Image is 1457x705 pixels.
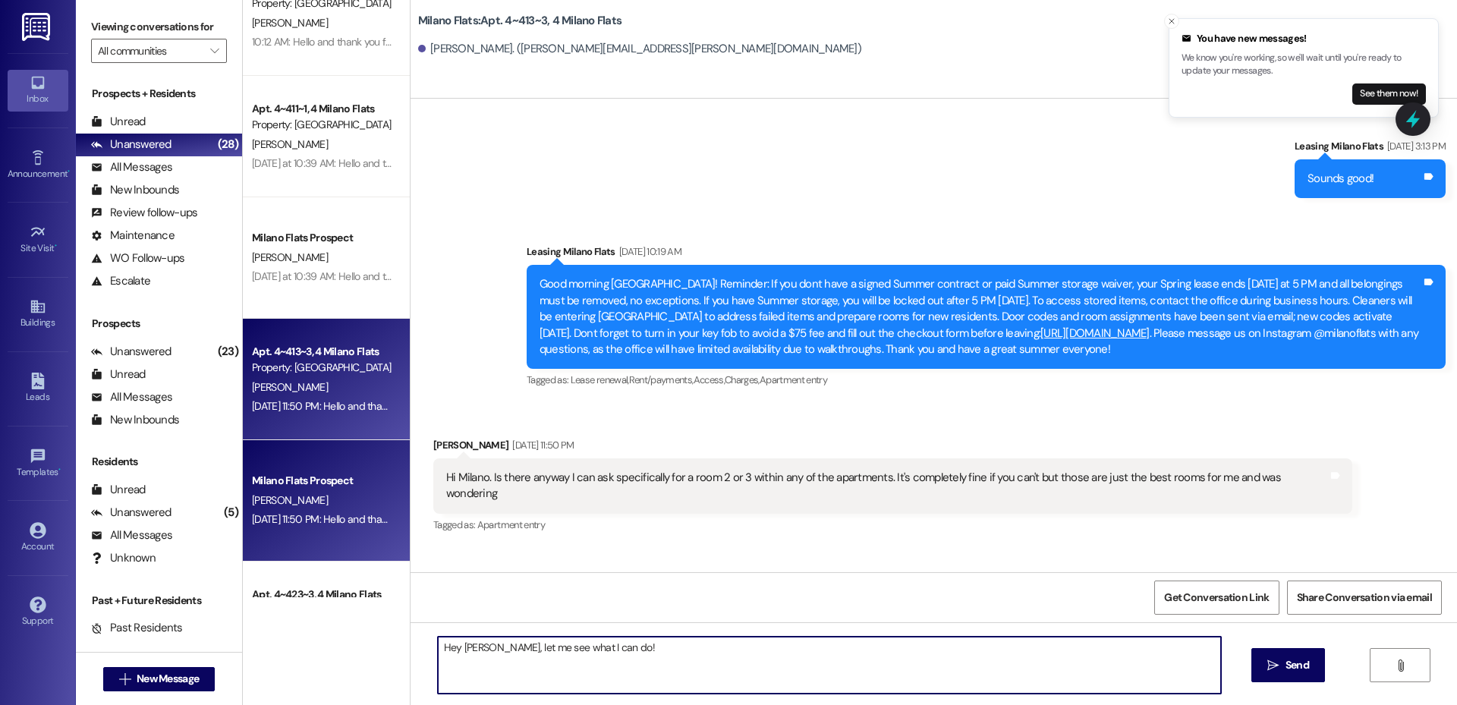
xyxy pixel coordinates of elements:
[725,373,760,386] span: Charges ,
[527,369,1446,391] div: Tagged as:
[91,114,146,130] div: Unread
[1383,138,1446,154] div: [DATE] 3:13 PM
[76,593,242,609] div: Past + Future Residents
[1295,138,1446,159] div: Leasing Milano Flats
[8,294,68,335] a: Buildings
[252,101,392,117] div: Apt. 4~411~1, 4 Milano Flats
[760,373,827,386] span: Apartment entry
[214,340,242,364] div: (23)
[615,244,681,260] div: [DATE] 10:19 AM
[91,273,150,289] div: Escalate
[252,269,1251,283] div: [DATE] at 10:39 AM: Hello and thank you for contacting Milano Flats. You have reached us after ho...
[91,15,227,39] label: Viewing conversations for
[210,45,219,57] i: 
[1040,326,1150,341] a: [URL][DOMAIN_NAME]
[103,667,216,691] button: New Message
[8,592,68,633] a: Support
[58,464,61,475] span: •
[91,482,146,498] div: Unread
[91,250,184,266] div: WO Follow-ups
[8,518,68,559] a: Account
[91,205,197,221] div: Review follow-ups
[252,512,1236,526] div: [DATE] 11:50 PM: Hello and thank you for contacting Milano Flats. You have reached us after hours...
[433,437,1352,458] div: [PERSON_NAME]
[55,241,57,251] span: •
[252,360,392,376] div: Property: [GEOGRAPHIC_DATA] Flats
[91,412,179,428] div: New Inbounds
[98,39,203,63] input: All communities
[438,637,1221,694] textarea: Hey [PERSON_NAME], let me see what I can do!
[540,276,1421,357] div: Good morning [GEOGRAPHIC_DATA]! Reminder: If you dont have a signed Summer contract or paid Summe...
[1287,581,1442,615] button: Share Conversation via email
[1164,14,1179,29] button: Close toast
[418,41,861,57] div: [PERSON_NAME]. ([PERSON_NAME][EMAIL_ADDRESS][PERSON_NAME][DOMAIN_NAME])
[252,344,392,360] div: Apt. 4~413~3, 4 Milano Flats
[252,587,392,603] div: Apt. 4~423~3, 4 Milano Flats
[91,228,175,244] div: Maintenance
[68,166,70,177] span: •
[1308,171,1374,187] div: Sounds good!
[76,316,242,332] div: Prospects
[1285,657,1309,673] span: Send
[8,219,68,260] a: Site Visit •
[1267,659,1279,672] i: 
[91,550,156,566] div: Unknown
[252,473,392,489] div: Milano Flats Prospect
[119,673,131,685] i: 
[629,373,694,386] span: Rent/payments ,
[8,368,68,409] a: Leads
[22,13,53,41] img: ResiDesk Logo
[1182,31,1426,46] div: You have new messages!
[252,493,328,507] span: [PERSON_NAME]
[252,380,328,394] span: [PERSON_NAME]
[91,137,172,153] div: Unanswered
[91,159,172,175] div: All Messages
[76,86,242,102] div: Prospects + Residents
[91,527,172,543] div: All Messages
[91,620,183,636] div: Past Residents
[91,505,172,521] div: Unanswered
[252,230,392,246] div: Milano Flats Prospect
[76,454,242,470] div: Residents
[1154,581,1279,615] button: Get Conversation Link
[252,250,328,264] span: [PERSON_NAME]
[508,437,574,453] div: [DATE] 11:50 PM
[694,373,725,386] span: Access ,
[252,16,328,30] span: [PERSON_NAME]
[214,133,242,156] div: (28)
[91,344,172,360] div: Unanswered
[8,70,68,111] a: Inbox
[91,367,146,382] div: Unread
[571,373,629,386] span: Lease renewal ,
[1251,648,1325,682] button: Send
[252,137,328,151] span: [PERSON_NAME]
[220,501,242,524] div: (5)
[91,389,172,405] div: All Messages
[252,117,392,133] div: Property: [GEOGRAPHIC_DATA] Flats
[418,13,622,29] b: Milano Flats: Apt. 4~413~3, 4 Milano Flats
[252,399,1236,413] div: [DATE] 11:50 PM: Hello and thank you for contacting Milano Flats. You have reached us after hours...
[477,518,545,531] span: Apartment entry
[1164,590,1269,606] span: Get Conversation Link
[252,156,1251,170] div: [DATE] at 10:39 AM: Hello and thank you for contacting Milano Flats. You have reached us after ho...
[1352,83,1426,105] button: See them now!
[1297,590,1432,606] span: Share Conversation via email
[137,671,199,687] span: New Message
[252,35,1206,49] div: 10:12 AM: Hello and thank you for contacting Milano Flats. You have reached us after hours. Our t...
[433,514,1352,536] div: Tagged as:
[8,443,68,484] a: Templates •
[91,182,179,198] div: New Inbounds
[527,244,1446,265] div: Leasing Milano Flats
[1182,52,1426,78] p: We know you're working, so we'll wait until you're ready to update your messages.
[446,470,1328,502] div: Hi Milano. Is there anyway I can ask specifically for a room 2 or 3 within any of the apartments....
[1395,659,1406,672] i: 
